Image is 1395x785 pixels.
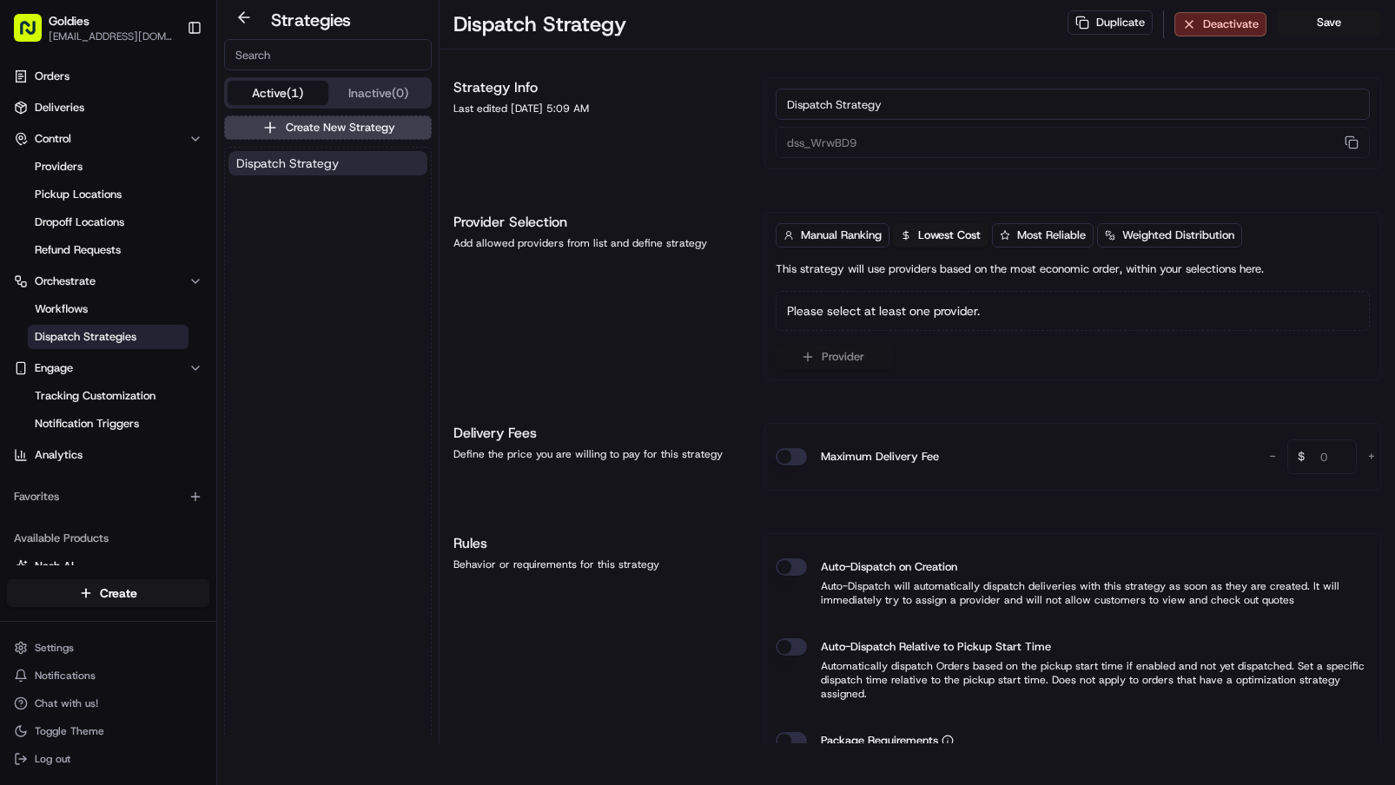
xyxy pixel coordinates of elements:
a: Providers [28,155,188,179]
p: Welcome 👋 [17,69,316,97]
h1: Strategy Info [453,77,744,98]
button: Package Requirements [942,735,954,747]
button: Active (1) [228,81,328,105]
span: Analytics [35,447,83,463]
div: Favorites [7,483,209,511]
span: API Documentation [164,388,279,406]
button: Nash AI [7,552,209,580]
span: Knowledge Base [35,388,133,406]
button: Create New Strategy [224,115,432,140]
span: [PERSON_NAME] [54,316,141,330]
a: Notification Triggers [28,412,188,436]
span: [DATE] [154,316,189,330]
button: Engage [7,354,209,382]
img: Masood Aslam [17,300,45,327]
div: Behavior or requirements for this strategy [453,557,744,571]
span: Manual Ranking [801,228,882,243]
a: Dropoff Locations [28,210,188,234]
a: Nash AI [14,558,202,574]
a: Analytics [7,441,209,469]
p: Auto-Dispatch will automatically dispatch deliveries with this strategy as soon as they are creat... [776,579,1370,607]
span: Settings [35,641,74,655]
span: Create [100,584,137,602]
h1: Dispatch Strategy [453,10,626,38]
span: Pylon [173,431,210,444]
a: 📗Knowledge Base [10,381,140,412]
span: Pickup Locations [35,187,122,202]
button: Lowest Cost [893,223,988,247]
a: Pickup Locations [28,182,188,207]
span: Log out [35,752,70,766]
span: Package Requirements [821,732,938,749]
span: Chat with us! [35,696,98,710]
h2: Strategies [271,8,351,32]
button: See all [269,222,316,243]
span: Toggle Theme [35,724,104,738]
a: Refund Requests [28,238,188,262]
input: Got a question? Start typing here... [45,112,313,130]
div: Last edited [DATE] 5:09 AM [453,102,744,115]
button: Orchestrate [7,267,209,295]
button: [EMAIL_ADDRESS][DOMAIN_NAME] [49,30,173,43]
h1: Provider Selection [453,212,744,233]
input: Search [224,39,432,70]
button: Goldies [49,12,89,30]
a: Deliveries [7,94,209,122]
div: Available Products [7,524,209,552]
button: Dispatch Strategy [228,151,427,175]
div: 💻 [147,390,161,404]
span: Dropoff Locations [35,214,124,230]
p: This strategy will use providers based on the most economic order, within your selections here. [776,261,1264,277]
span: [DATE] [154,269,189,283]
button: Chat with us! [7,691,209,716]
img: Junifar Hidayat [17,253,45,280]
div: Define the price you are willing to pay for this strategy [453,447,744,461]
span: Engage [35,360,73,376]
a: Tracking Customization [28,384,188,408]
div: Please select at least one provider. [776,291,1370,331]
span: • [144,316,150,330]
span: Weighted Distribution [1122,228,1234,243]
span: Notification Triggers [35,416,139,432]
button: Log out [7,747,209,771]
button: Deactivate [1174,12,1266,36]
span: Notifications [35,669,96,683]
img: 4281594248423_2fcf9dad9f2a874258b8_72.png [36,166,68,197]
button: Most Reliable [992,223,1094,247]
span: Orchestrate [35,274,96,289]
span: Workflows [35,301,88,317]
span: • [144,269,150,283]
div: Start new chat [78,166,285,183]
span: Most Reliable [1017,228,1086,243]
div: We're available if you need us! [78,183,239,197]
a: Dispatch Strategies [28,325,188,349]
button: Control [7,125,209,153]
button: Settings [7,636,209,660]
label: Maximum Delivery Fee [821,448,939,465]
span: Orders [35,69,69,84]
div: 📗 [17,390,31,404]
span: Providers [35,159,83,175]
span: Tracking Customization [35,388,155,404]
span: [PERSON_NAME] [54,269,141,283]
div: Add allowed providers from list and define strategy [453,236,744,250]
label: Auto-Dispatch Relative to Pickup Start Time [821,638,1051,656]
a: Orders [7,63,209,90]
span: Dispatch Strategies [35,329,136,345]
span: $ [1291,442,1312,477]
span: Refund Requests [35,242,121,258]
img: 1736555255976-a54dd68f-1ca7-489b-9aae-adbdc363a1c4 [35,317,49,331]
h1: Delivery Fees [453,423,744,444]
span: Deliveries [35,100,84,115]
button: Toggle Theme [7,719,209,743]
button: Inactive (0) [328,81,429,105]
span: Dispatch Strategy [236,155,339,172]
button: Start new chat [295,171,316,192]
a: Workflows [28,297,188,321]
button: Provider [776,345,893,369]
button: Save [1277,10,1381,35]
img: 1736555255976-a54dd68f-1ca7-489b-9aae-adbdc363a1c4 [17,166,49,197]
